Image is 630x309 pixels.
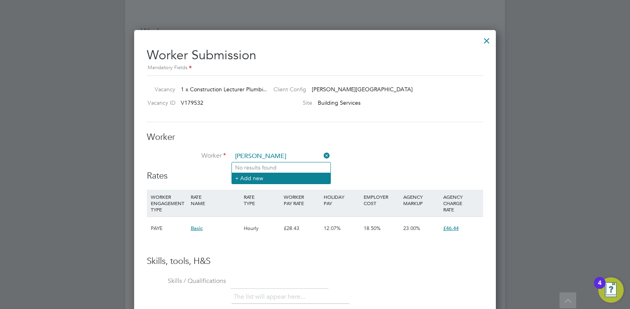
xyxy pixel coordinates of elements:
[233,292,308,302] li: The list will appear here...
[144,99,175,106] label: Vacancy ID
[232,162,330,173] li: No results found
[147,64,483,72] div: Mandatory Fields
[242,217,282,240] div: Hourly
[267,99,312,106] label: Site
[242,190,282,210] div: RATE TYPE
[282,217,322,240] div: £28.43
[144,86,175,93] label: Vacancy
[181,99,203,106] span: V179532
[147,170,483,182] h3: Rates
[401,190,441,210] div: AGENCY MARKUP
[322,190,362,210] div: HOLIDAY PAY
[191,225,203,232] span: Basic
[318,99,361,106] span: Building Services
[147,41,483,72] h2: Worker Submission
[364,225,381,232] span: 18.50%
[149,217,189,240] div: PAYE
[181,86,269,93] span: 1 x Construction Lecturer Plumbi…
[147,132,483,143] h3: Worker
[149,190,189,217] div: WORKER ENGAGEMENT TYPE
[282,190,322,210] div: WORKER PAY RATE
[441,190,481,217] div: AGENCY CHARGE RATE
[312,86,413,93] span: [PERSON_NAME][GEOGRAPHIC_DATA]
[232,151,330,162] input: Search for...
[324,225,341,232] span: 12.07%
[443,225,459,232] span: £46.44
[598,277,624,303] button: Open Resource Center, 4 new notifications
[232,173,330,183] li: + Add new
[147,152,226,160] label: Worker
[598,283,602,293] div: 4
[147,277,226,285] label: Skills / Qualifications
[147,256,483,267] h3: Skills, tools, H&S
[189,190,242,210] div: RATE NAME
[403,225,420,232] span: 23.00%
[267,86,306,93] label: Client Config
[362,190,402,210] div: EMPLOYER COST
